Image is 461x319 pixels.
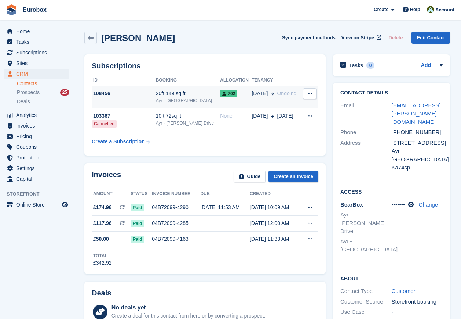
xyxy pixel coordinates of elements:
div: 0 [366,62,375,69]
span: Tasks [16,37,60,47]
span: £174.96 [93,204,112,211]
th: Invoice number [152,188,200,200]
div: Ayr - [PERSON_NAME] Drive [156,120,220,126]
span: £50.00 [93,235,109,243]
span: Deals [17,98,30,105]
a: Deals [17,98,69,105]
a: menu [4,174,69,184]
span: CRM [16,69,60,79]
th: Status [131,188,152,200]
h2: Tasks [349,62,363,69]
a: menu [4,163,69,173]
th: Due [200,188,249,200]
span: [DATE] [252,112,268,120]
th: Created [250,188,299,200]
div: [DATE] 11:33 AM [250,235,299,243]
div: Customer Source [340,298,392,306]
div: Storefront booking [392,298,443,306]
a: menu [4,47,69,58]
a: Eurobox [20,4,50,16]
div: 25 [60,89,69,96]
th: Amount [92,188,131,200]
a: View on Stripe [339,32,383,44]
div: - [392,308,443,316]
a: menu [4,153,69,163]
a: menu [4,58,69,68]
a: menu [4,200,69,210]
div: Cancelled [92,120,117,128]
h2: [PERSON_NAME] [101,33,175,43]
a: Guide [234,171,266,183]
span: Paid [131,204,144,211]
th: Tenancy [252,75,301,86]
span: Online Store [16,200,60,210]
th: Booking [156,75,220,86]
h2: About [340,275,443,282]
span: Home [16,26,60,36]
li: Ayr - [PERSON_NAME] Drive [340,211,392,236]
div: [GEOGRAPHIC_DATA] [392,155,443,164]
div: Ayr [392,147,443,155]
span: Sites [16,58,60,68]
span: Capital [16,174,60,184]
img: Lorna Russell [427,6,434,13]
a: menu [4,69,69,79]
a: [EMAIL_ADDRESS][PERSON_NAME][DOMAIN_NAME] [392,102,441,125]
th: Allocation [220,75,252,86]
span: Analytics [16,110,60,120]
div: £342.92 [93,259,112,267]
div: Email [340,101,392,126]
div: 20ft 149 sq ft [156,90,220,97]
a: Create a Subscription [92,135,150,148]
button: Sync payment methods [282,32,336,44]
span: Create [374,6,388,13]
h2: Subscriptions [92,62,318,70]
div: [STREET_ADDRESS] [392,139,443,147]
span: Invoices [16,121,60,131]
a: Add [421,61,431,70]
div: Phone [340,128,392,137]
span: [DATE] [277,112,293,120]
a: menu [4,26,69,36]
div: 04B72099-4163 [152,235,200,243]
a: Preview store [61,200,69,209]
th: ID [92,75,156,86]
img: stora-icon-8386f47178a22dfd0bd8f6a31ec36ba5ce8667c1dd55bd0f319d3a0aa187defe.svg [6,4,17,15]
a: menu [4,142,69,152]
span: 702 [220,90,237,97]
span: Prospects [17,89,40,96]
span: Storefront [7,190,73,198]
span: £117.96 [93,219,112,227]
a: Customer [392,288,416,294]
div: 108456 [92,90,156,97]
div: 103367 [92,112,156,120]
span: Ongoing [277,90,296,96]
span: Pricing [16,131,60,141]
span: ••••••• [392,201,405,208]
div: [DATE] 12:00 AM [250,219,299,227]
span: Paid [131,220,144,227]
span: Account [435,6,454,14]
h2: Invoices [92,171,121,183]
div: Ayr - [GEOGRAPHIC_DATA] [156,97,220,104]
a: menu [4,37,69,47]
span: Paid [131,236,144,243]
div: Use Case [340,308,392,316]
span: Protection [16,153,60,163]
span: Settings [16,163,60,173]
div: [DATE] 11:53 AM [200,204,249,211]
a: menu [4,131,69,141]
h2: Contact Details [340,90,443,96]
a: menu [4,121,69,131]
a: Contacts [17,80,69,87]
span: [DATE] [252,90,268,97]
h2: Access [340,188,443,195]
div: Ka74sp [392,164,443,172]
div: No deals yet [111,303,265,312]
span: Help [410,6,420,13]
a: menu [4,110,69,120]
div: 04B72099-4285 [152,219,200,227]
span: Coupons [16,142,60,152]
div: [PHONE_NUMBER] [392,128,443,137]
div: [DATE] 10:09 AM [250,204,299,211]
